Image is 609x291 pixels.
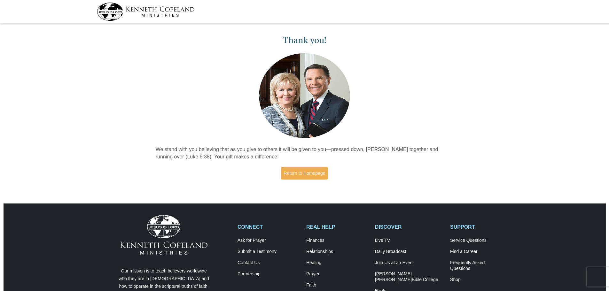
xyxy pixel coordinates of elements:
[257,52,352,140] img: Kenneth and Gloria
[281,167,328,180] a: Return to Homepage
[450,224,512,230] h2: SUPPORT
[306,260,368,266] a: Healing
[306,238,368,243] a: Finances
[375,271,443,283] a: [PERSON_NAME] [PERSON_NAME]Bible College
[450,260,512,272] a: Frequently AskedQuestions
[412,277,438,282] span: Bible College
[156,35,454,46] h1: Thank you!
[306,224,368,230] h2: REAL HELP
[238,249,300,255] a: Submit a Testimony
[306,282,368,288] a: Faith
[306,249,368,255] a: Relationships
[375,260,443,266] a: Join Us at an Event
[450,238,512,243] a: Service Questions
[450,277,512,283] a: Shop
[375,249,443,255] a: Daily Broadcast
[450,249,512,255] a: Find a Career
[97,3,195,21] img: kcm-header-logo.svg
[375,224,443,230] h2: DISCOVER
[375,238,443,243] a: Live TV
[238,224,300,230] h2: CONNECT
[238,238,300,243] a: Ask for Prayer
[306,271,368,277] a: Prayer
[238,271,300,277] a: Partnership
[156,146,454,161] p: We stand with you believing that as you give to others it will be given to you—pressed down, [PER...
[120,215,207,255] img: Kenneth Copeland Ministries
[238,260,300,266] a: Contact Us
